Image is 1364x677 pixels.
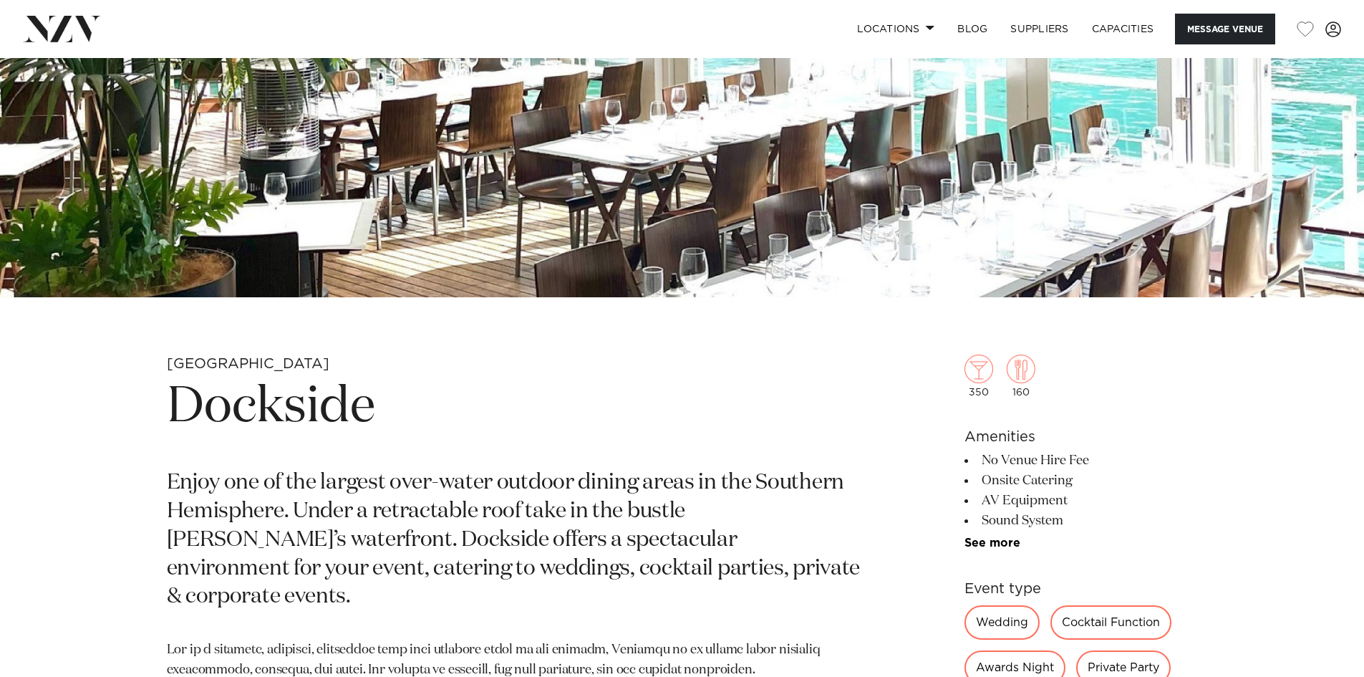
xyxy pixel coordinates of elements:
[999,14,1080,44] a: SUPPLIERS
[167,357,329,371] small: [GEOGRAPHIC_DATA]
[964,355,993,398] div: 350
[946,14,999,44] a: BLOG
[23,16,101,42] img: nzv-logo.png
[1175,14,1275,44] button: Message Venue
[964,491,1198,511] li: AV Equipment
[1050,605,1171,640] div: Cocktail Function
[1080,14,1166,44] a: Capacities
[1007,355,1035,398] div: 160
[964,605,1040,640] div: Wedding
[1007,355,1035,383] img: dining.png
[964,355,993,383] img: cocktail.png
[167,375,863,441] h1: Dockside
[167,469,863,612] p: Enjoy one of the largest over-water outdoor dining areas in the Southern Hemisphere. Under a retr...
[846,14,946,44] a: Locations
[964,451,1198,471] li: No Venue Hire Fee
[964,511,1198,531] li: Sound System
[964,578,1198,600] h6: Event type
[964,471,1198,491] li: Onsite Catering
[964,426,1198,448] h6: Amenities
